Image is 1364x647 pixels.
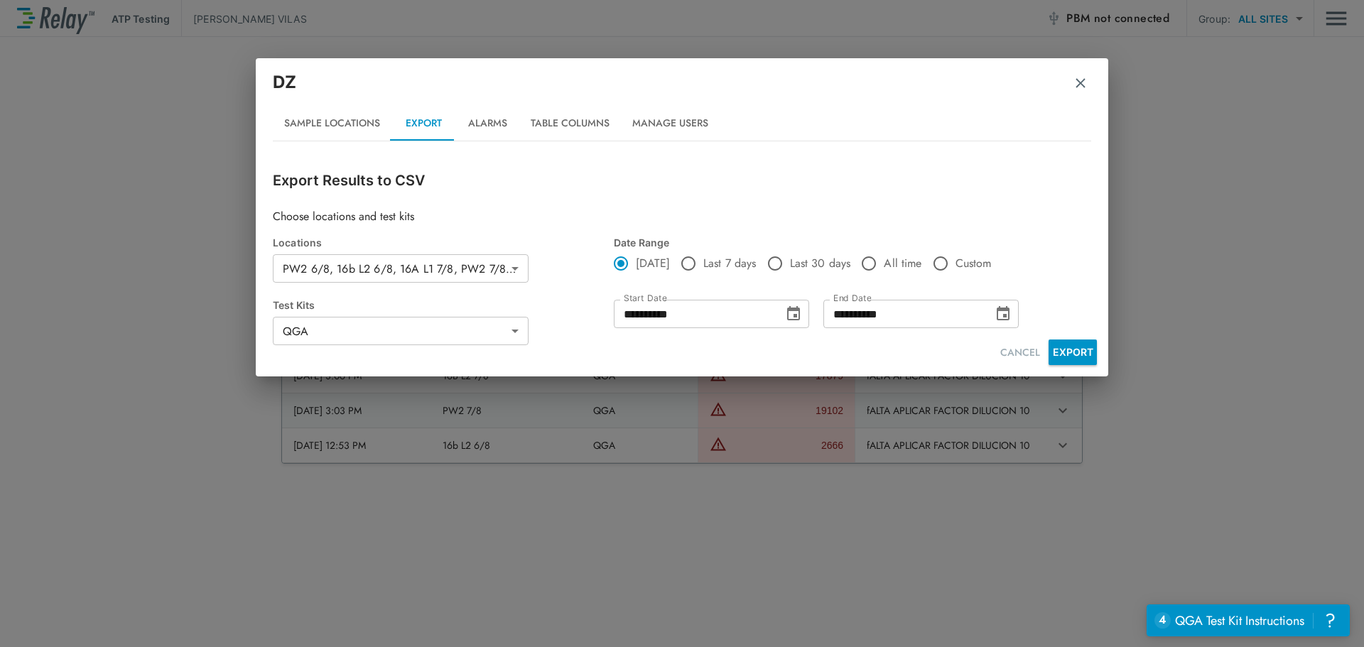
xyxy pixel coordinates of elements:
[1073,76,1088,90] img: Remove
[884,255,921,272] span: All time
[273,254,529,283] div: PW2 6/8, 16b L2 6/8, 16A L1 7/8, PW2 7/8, 16b L2 5/8, 16B L2 7/8, 16A L1 6/8, 16A L1 5/8, PW2 5/8
[621,107,720,141] button: Manage Users
[273,299,614,311] div: Test Kits
[519,107,621,141] button: Table Columns
[391,107,455,141] button: Export
[273,208,1091,225] p: Choose locations and test kits
[636,255,670,272] span: [DATE]
[273,70,296,95] p: DZ
[956,255,992,272] span: Custom
[273,236,614,249] div: Locations
[995,339,1046,366] button: CANCEL
[624,293,666,303] label: Start Date
[614,236,1023,249] div: Date Range
[833,293,871,303] label: End Date
[1049,339,1097,365] button: EXPORT
[273,107,391,141] button: Sample Locations
[989,300,1017,328] button: Choose date, selected date is Aug 14, 2025
[273,170,1091,191] p: Export Results to CSV
[1147,604,1350,636] iframe: Resource center
[273,317,529,345] div: QGA
[703,255,757,272] span: Last 7 days
[455,107,519,141] button: Alarms
[779,300,808,328] button: Choose date, selected date is Aug 14, 2025
[790,255,851,272] span: Last 30 days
